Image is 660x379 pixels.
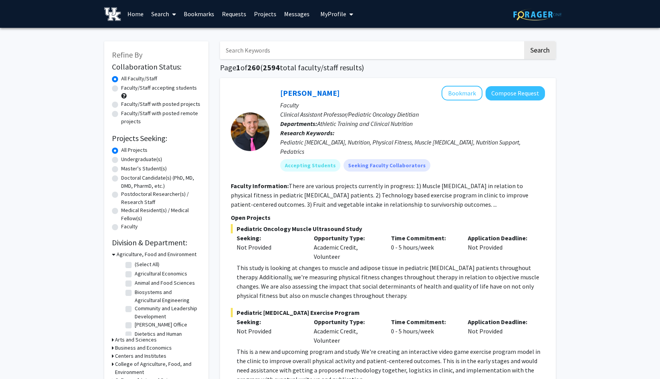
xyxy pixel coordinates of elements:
div: 0 - 5 hours/week [385,317,462,345]
div: Academic Credit, Volunteer [308,233,385,261]
button: Search [524,41,556,59]
input: Search Keywords [220,41,523,59]
span: 2594 [263,63,280,72]
button: Compose Request to Corey Hawes [486,86,545,100]
div: Not Provided [237,326,302,336]
p: This study is looking at changes to muscle and adipose tissue in pediatric [MEDICAL_DATA] patient... [237,263,545,300]
h2: Division & Department: [112,238,201,247]
div: 0 - 5 hours/week [385,233,462,261]
label: Medical Resident(s) / Medical Fellow(s) [121,206,201,223]
img: University of Kentucky Logo [104,7,121,21]
iframe: Chat [6,344,33,373]
div: Academic Credit, Volunteer [308,317,385,345]
label: Faculty/Staff with posted remote projects [121,109,201,126]
b: Departments: [280,120,317,127]
h3: Arts and Sciences [115,336,157,344]
p: Application Deadline: [468,233,533,243]
p: Faculty [280,100,545,110]
label: Animal and Food Sciences [135,279,195,287]
p: Time Commitment: [391,233,457,243]
span: 260 [247,63,260,72]
label: All Projects [121,146,147,154]
mat-chip: Accepting Students [280,159,340,172]
span: Pediatric [MEDICAL_DATA] Exercise Program [231,308,545,317]
p: Opportunity Type: [314,317,379,326]
span: 1 [236,63,240,72]
p: Application Deadline: [468,317,533,326]
p: Open Projects [231,213,545,222]
a: Bookmarks [180,0,218,27]
label: Biosystems and Agricultural Engineering [135,288,199,304]
h3: College of Agriculture, Food, and Environment [115,360,201,376]
a: Requests [218,0,250,27]
a: Search [147,0,180,27]
p: Seeking: [237,233,302,243]
h2: Projects Seeking: [112,134,201,143]
a: Projects [250,0,280,27]
div: Pediatric [MEDICAL_DATA], Nutrition, Physical Fitness, Muscle [MEDICAL_DATA], Nutrition Support, ... [280,138,545,156]
label: (Select All) [135,260,159,269]
a: Home [124,0,147,27]
label: Faculty/Staff accepting students [121,84,197,92]
label: Master's Student(s) [121,165,167,173]
a: [PERSON_NAME] [280,88,340,98]
label: Faculty/Staff with posted projects [121,100,200,108]
p: Seeking: [237,317,302,326]
label: All Faculty/Staff [121,75,157,83]
div: Not Provided [462,233,539,261]
span: Refine By [112,50,142,59]
h1: Page of ( total faculty/staff results) [220,63,556,72]
label: Undergraduate(s) [121,155,162,163]
mat-chip: Seeking Faculty Collaborators [344,159,430,172]
p: Clinical Assistant Professor/Pediatric Oncology Dietitian [280,110,545,119]
label: Doctoral Candidate(s) (PhD, MD, DMD, PharmD, etc.) [121,174,201,190]
div: Not Provided [237,243,302,252]
fg-read-more: There are various projects currently in progress: 1) Muscle [MEDICAL_DATA] in relation to physica... [231,182,528,208]
label: Postdoctoral Researcher(s) / Research Staff [121,190,201,206]
b: Faculty Information: [231,182,289,190]
img: ForagerOne Logo [513,8,562,20]
h3: Centers and Institutes [115,352,166,360]
h2: Collaboration Status: [112,62,201,71]
label: Community and Leadership Development [135,304,199,321]
h3: Business and Economics [115,344,172,352]
a: Messages [280,0,313,27]
span: Pediatric Oncology Muscle Ultrasound Study [231,224,545,233]
button: Add Corey Hawes to Bookmarks [442,86,482,100]
label: Dietetics and Human Nutrition [135,330,199,346]
span: Athletic Training and Clinical Nutrition [317,120,413,127]
label: Faculty [121,223,138,231]
b: Research Keywords: [280,129,335,137]
h3: Agriculture, Food and Environment [117,250,196,258]
div: Not Provided [462,317,539,345]
span: My Profile [320,10,346,18]
label: Agricultural Economics [135,270,187,278]
label: [PERSON_NAME] Office [135,321,187,329]
p: Time Commitment: [391,317,457,326]
p: Opportunity Type: [314,233,379,243]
